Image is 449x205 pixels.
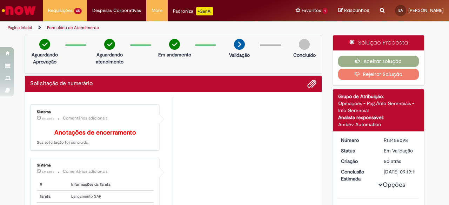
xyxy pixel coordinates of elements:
[229,52,250,59] p: Validação
[196,7,213,15] p: +GenAi
[42,170,54,174] time: 01/09/2025 09:34:19
[173,7,213,15] div: Padroniza
[30,81,93,87] h2: Solicitação de numerário Histórico de tíquete
[336,147,379,154] dt: Status
[307,79,316,88] button: Adicionar anexos
[42,116,54,121] time: 01/09/2025 09:34:21
[336,158,379,165] dt: Criação
[336,137,379,144] dt: Número
[37,191,68,203] th: Tarefa
[398,8,403,13] span: EA
[299,39,310,50] img: img-circle-grey.png
[1,4,37,18] img: ServiceNow
[338,7,369,14] a: Rascunhos
[338,93,419,100] div: Grupo de Atribuição:
[74,8,82,14] span: 65
[152,7,162,14] span: More
[384,137,416,144] div: R13456098
[37,179,68,191] th: #
[37,163,154,168] div: Sistema
[336,168,379,182] dt: Conclusão Estimada
[293,52,316,59] p: Concluído
[384,158,401,164] span: 5d atrás
[333,35,424,50] div: Solução Proposta
[93,51,127,65] p: Aguardando atendimento
[48,7,73,14] span: Requisições
[158,51,191,58] p: Em andamento
[322,8,328,14] span: 1
[47,25,99,30] a: Formulário de Atendimento
[384,158,416,165] div: 28/08/2025 09:19:06
[344,7,369,14] span: Rascunhos
[42,170,54,174] span: 6m atrás
[68,179,154,191] th: Informações da Tarefa
[384,158,401,164] time: 28/08/2025 09:19:06
[384,168,416,175] div: [DATE] 09:19:11
[338,56,419,67] button: Aceitar solução
[5,21,294,34] ul: Trilhas de página
[384,147,416,154] div: Em Validação
[63,169,108,175] small: Comentários adicionais
[338,121,419,128] div: Ambev Automation
[302,7,321,14] span: Favoritos
[104,39,115,50] img: check-circle-green.png
[338,69,419,80] button: Rejeitar Solução
[169,39,180,50] img: check-circle-green.png
[338,114,419,121] div: Analista responsável:
[28,51,62,65] p: Aguardando Aprovação
[8,25,32,30] a: Página inicial
[63,115,108,121] small: Comentários adicionais
[338,100,419,114] div: Operações - Pag./Info Gerenciais - Info Gerencial
[54,129,136,137] b: Anotações de encerramento
[37,129,154,145] p: Sua solicitação foi concluída.
[92,7,141,14] span: Despesas Corporativas
[234,39,245,50] img: arrow-next.png
[408,7,444,13] span: [PERSON_NAME]
[39,39,50,50] img: check-circle-green.png
[42,116,54,121] span: 6m atrás
[37,110,154,114] div: Sistema
[68,191,154,203] td: Lançamento SAP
